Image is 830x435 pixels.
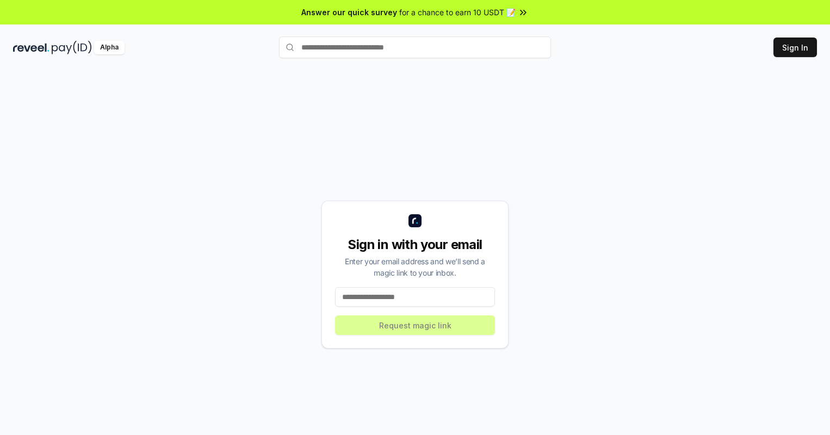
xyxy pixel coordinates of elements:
span: Answer our quick survey [301,7,397,18]
img: reveel_dark [13,41,49,54]
img: pay_id [52,41,92,54]
div: Alpha [94,41,125,54]
div: Enter your email address and we’ll send a magic link to your inbox. [335,256,495,278]
div: Sign in with your email [335,236,495,253]
button: Sign In [773,38,817,57]
img: logo_small [408,214,422,227]
span: for a chance to earn 10 USDT 📝 [399,7,516,18]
